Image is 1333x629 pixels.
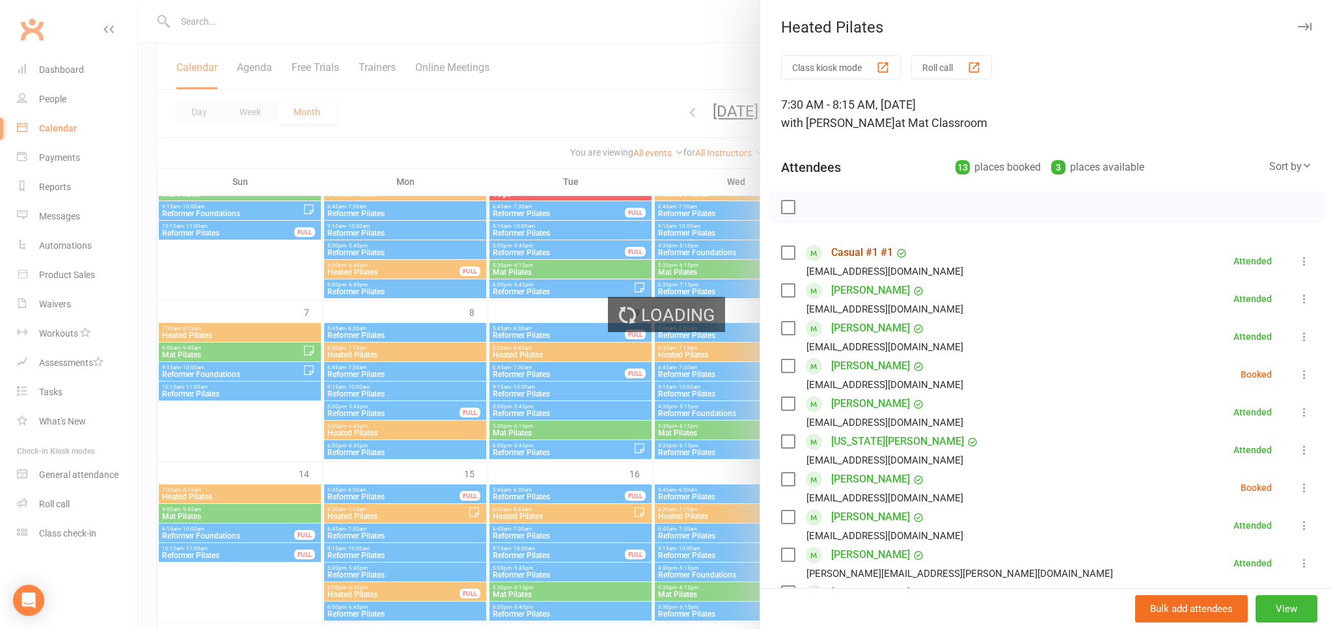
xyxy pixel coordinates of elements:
[1233,257,1272,266] div: Attended
[831,242,893,263] a: Casual #1 #1
[1233,445,1272,454] div: Attended
[1269,158,1312,175] div: Sort by
[760,18,1333,36] div: Heated Pilates
[13,585,44,616] div: Open Intercom Messenger
[831,280,910,301] a: [PERSON_NAME]
[831,544,910,565] a: [PERSON_NAME]
[1135,595,1248,622] button: Bulk add attendees
[1241,370,1272,379] div: Booked
[1241,483,1272,492] div: Booked
[895,116,987,130] span: at Mat Classroom
[806,339,963,356] div: [EMAIL_ADDRESS][DOMAIN_NAME]
[1051,160,1065,175] div: 3
[831,356,910,376] a: [PERSON_NAME]
[806,452,963,469] div: [EMAIL_ADDRESS][DOMAIN_NAME]
[831,318,910,339] a: [PERSON_NAME]
[831,507,910,527] a: [PERSON_NAME]
[806,414,963,431] div: [EMAIL_ADDRESS][DOMAIN_NAME]
[1256,595,1317,622] button: View
[806,376,963,393] div: [EMAIL_ADDRESS][DOMAIN_NAME]
[831,582,910,603] a: [PERSON_NAME]
[831,431,964,452] a: [US_STATE][PERSON_NAME]
[806,301,963,318] div: [EMAIL_ADDRESS][DOMAIN_NAME]
[781,55,901,79] button: Class kiosk mode
[781,116,895,130] span: with [PERSON_NAME]
[806,527,963,544] div: [EMAIL_ADDRESS][DOMAIN_NAME]
[911,55,992,79] button: Roll call
[1233,521,1272,530] div: Attended
[1233,294,1272,303] div: Attended
[1233,332,1272,341] div: Attended
[955,158,1041,176] div: places booked
[806,490,963,507] div: [EMAIL_ADDRESS][DOMAIN_NAME]
[781,96,1312,132] div: 7:30 AM - 8:15 AM, [DATE]
[781,158,841,176] div: Attendees
[1051,158,1144,176] div: places available
[831,393,910,414] a: [PERSON_NAME]
[1233,559,1272,568] div: Attended
[806,263,963,280] div: [EMAIL_ADDRESS][DOMAIN_NAME]
[831,469,910,490] a: [PERSON_NAME]
[806,565,1113,582] div: [PERSON_NAME][EMAIL_ADDRESS][PERSON_NAME][DOMAIN_NAME]
[955,160,970,175] div: 13
[1233,408,1272,417] div: Attended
